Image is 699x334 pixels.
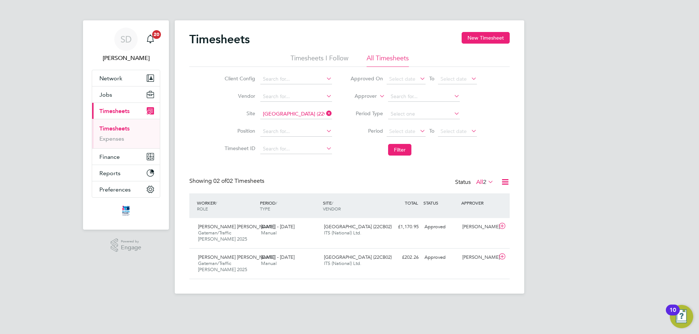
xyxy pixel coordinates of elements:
button: Finance [92,149,160,165]
a: SD[PERSON_NAME] [92,28,160,63]
span: ITS (National) Ltd. [324,230,362,236]
div: STATUS [422,196,459,209]
div: Showing [189,177,266,185]
span: ITS (National) Ltd. [324,260,362,266]
div: [PERSON_NAME] [459,221,497,233]
div: Timesheets [92,119,160,148]
li: All Timesheets [367,54,409,67]
button: Reports [92,165,160,181]
label: Approver [344,93,377,100]
span: Reports [99,170,121,177]
label: Site [222,110,255,117]
span: Preferences [99,186,131,193]
span: Jobs [99,91,112,98]
label: Period [350,128,383,134]
span: [GEOGRAPHIC_DATA] (22CB02) [324,224,392,230]
span: VENDOR [323,206,341,212]
span: To [427,74,437,83]
span: [GEOGRAPHIC_DATA] (22CB02) [324,254,392,260]
span: Engage [121,245,141,251]
a: Powered byEngage [111,238,142,252]
div: Approved [422,221,459,233]
span: / [332,200,333,206]
img: itsconstruction-logo-retina.png [121,205,131,217]
span: SD [121,35,132,44]
button: Preferences [92,181,160,197]
a: 20 [143,28,158,51]
span: TYPE [260,206,270,212]
span: [PERSON_NAME] [PERSON_NAME] [198,254,275,260]
button: Network [92,70,160,86]
a: Expenses [99,135,124,142]
div: [PERSON_NAME] [459,251,497,263]
span: Select date [441,76,467,82]
input: Search for... [260,109,332,119]
input: Search for... [260,126,332,137]
div: SITE [321,196,384,215]
span: / [276,200,277,206]
input: Search for... [260,144,332,154]
span: Manual [261,260,277,266]
div: Status [455,177,495,188]
span: Network [99,75,122,82]
label: Vendor [222,93,255,99]
li: Timesheets I Follow [291,54,348,67]
a: Go to home page [92,205,160,217]
span: [DATE] - [DATE] [261,224,295,230]
a: Timesheets [99,125,130,132]
span: Select date [441,128,467,134]
input: Search for... [388,92,460,102]
span: [DATE] - [DATE] [261,254,295,260]
nav: Main navigation [83,20,169,230]
h2: Timesheets [189,32,250,47]
div: 10 [670,310,676,319]
label: Client Config [222,75,255,82]
label: Timesheet ID [222,145,255,152]
span: [PERSON_NAME] [PERSON_NAME] [198,224,275,230]
input: Select one [388,109,460,119]
input: Search for... [260,92,332,102]
span: Select date [389,128,415,134]
span: Gateman/Traffic [PERSON_NAME] 2025 [198,230,247,242]
span: TOTAL [405,200,418,206]
span: Finance [99,153,120,160]
span: 20 [152,30,161,39]
span: Timesheets [99,108,130,114]
div: Approved [422,251,459,263]
div: APPROVER [459,196,497,209]
span: Select date [389,76,415,82]
div: £202.26 [384,251,422,263]
span: Stuart Douglas [92,54,160,63]
span: Powered by [121,238,141,245]
button: Timesheets [92,103,160,119]
div: PERIOD [258,196,321,215]
button: Filter [388,144,411,156]
span: / [216,200,217,206]
span: 02 of [213,177,226,185]
div: £1,170.95 [384,221,422,233]
button: Open Resource Center, 10 new notifications [670,305,693,328]
div: WORKER [195,196,258,215]
span: Gateman/Traffic [PERSON_NAME] 2025 [198,260,247,273]
label: Approved On [350,75,383,82]
span: Manual [261,230,277,236]
span: 2 [483,178,486,186]
label: Position [222,128,255,134]
span: 02 Timesheets [213,177,264,185]
button: New Timesheet [462,32,510,44]
span: To [427,126,437,136]
button: Jobs [92,86,160,102]
span: ROLE [197,206,208,212]
input: Search for... [260,74,332,84]
label: Period Type [350,110,383,117]
label: All [476,178,494,186]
